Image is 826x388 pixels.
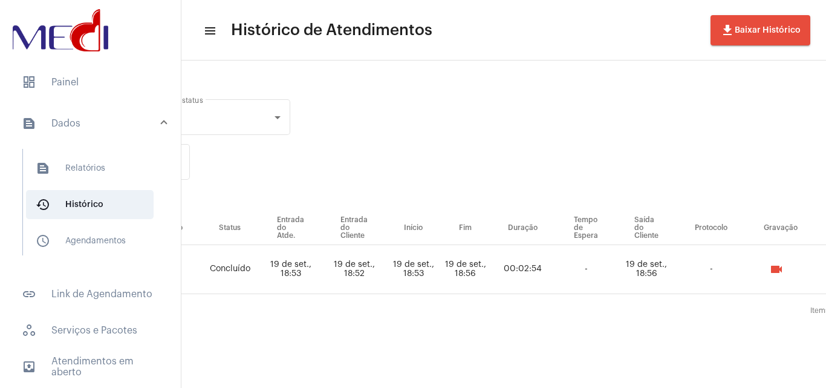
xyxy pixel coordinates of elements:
span: Relatórios [26,154,154,183]
mat-icon: sidenav icon [22,287,36,301]
th: Gravação [746,211,816,245]
th: Início [386,211,441,245]
td: 19 de set., 18:56 [616,245,677,294]
mat-expansion-panel-header: sidenav iconDados [7,104,181,143]
mat-panel-title: Dados [22,116,161,131]
span: Histórico de Atendimentos [231,21,432,40]
span: Serviços e Pacotes [12,316,169,345]
mat-chip-list: selection [749,257,813,281]
th: Entrada do Atde. [259,211,322,245]
div: sidenav iconDados [7,143,181,272]
span: Painel [12,68,169,97]
mat-icon: videocam [769,262,784,277]
td: 19 de set., 18:53 [259,245,322,294]
span: Atendimentos em aberto [12,352,169,381]
td: 19 de set., 18:56 [441,245,490,294]
mat-icon: sidenav icon [203,24,215,38]
th: Protocolo [677,211,746,245]
span: Baixar Histórico [720,26,801,35]
th: Status [201,211,259,245]
td: Concluído [201,245,259,294]
mat-icon: sidenav icon [22,360,36,374]
td: 19 de set., 18:53 [386,245,441,294]
td: - [677,245,746,294]
td: - [556,245,616,294]
mat-icon: sidenav icon [36,197,50,212]
th: Tempo de Espera [556,211,616,245]
span: Link de Agendamento [12,280,169,309]
mat-icon: sidenav icon [36,234,50,248]
td: 19 de set., 18:52 [322,245,386,294]
button: Baixar Histórico [711,15,810,45]
th: Entrada do Cliente [322,211,386,245]
span: sidenav icon [22,323,36,338]
mat-icon: file_download [720,23,735,38]
span: Histórico [26,190,154,219]
mat-icon: sidenav icon [36,161,50,176]
th: Saída do Cliente [616,211,677,245]
th: Duração [490,211,556,245]
mat-icon: sidenav icon [22,116,36,131]
img: d3a1b5fa-500b-b90f-5a1c-719c20e9830b.png [10,6,111,54]
th: Fim [441,211,490,245]
td: 00:02:54 [490,245,556,294]
span: Agendamentos [26,226,154,255]
span: sidenav icon [22,75,36,90]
